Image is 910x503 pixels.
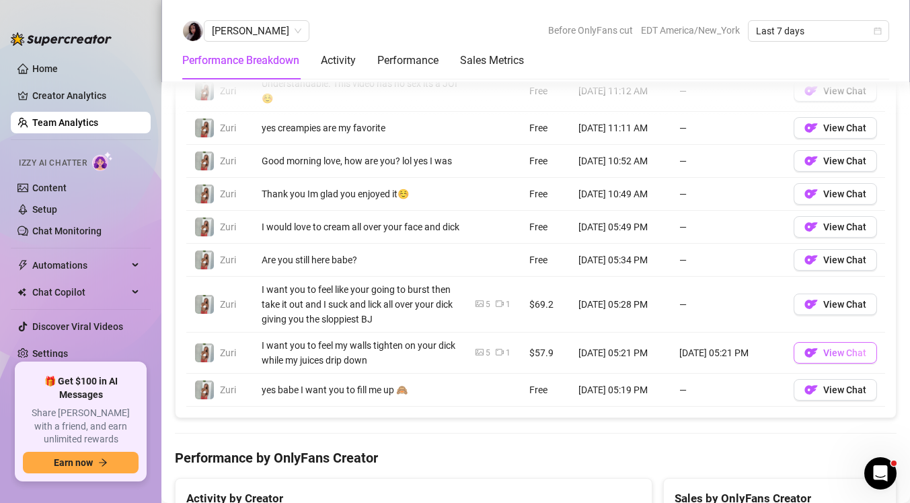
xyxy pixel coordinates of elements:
span: Zuri [220,86,236,96]
div: Activity [321,53,356,69]
td: [DATE] 05:21 PM [671,333,786,374]
button: OFView Chat [794,342,877,364]
span: video-camera [496,348,504,356]
a: Team Analytics [32,117,98,128]
img: Zuri [195,343,214,362]
td: — [671,211,786,244]
div: Good morning love, how are you? lol yes I was [262,154,459,168]
button: OFView Chat [794,183,877,205]
span: Share [PERSON_NAME] with a friend, and earn unlimited rewards [23,407,139,446]
img: OF [804,220,818,234]
a: OFView Chat [794,388,877,399]
img: Zuri [195,250,214,269]
span: View Chat [823,86,866,96]
span: Zuri [220,156,236,166]
div: 5 [486,347,490,360]
span: calendar [874,27,882,35]
td: [DATE] 10:52 AM [570,145,671,178]
a: OFView Chat [794,351,877,362]
img: OF [804,121,818,135]
a: Chat Monitoring [32,226,102,236]
div: I want you to feel like your going to burst then take it out and I suck and lick all over your di... [262,282,459,327]
span: Zuri [220,189,236,199]
img: OF [804,154,818,168]
td: [DATE] 05:49 PM [570,211,671,244]
td: [DATE] 11:11 AM [570,112,671,145]
span: picture [476,300,484,308]
button: OFView Chat [794,216,877,238]
span: View Chat [823,189,866,199]
span: Automations [32,255,128,276]
span: Before OnlyFans cut [548,20,633,40]
a: Content [32,182,67,193]
img: OF [804,346,818,360]
td: [DATE] 05:34 PM [570,244,671,277]
span: View Chat [823,347,866,358]
span: Zuri [220,384,236,395]
span: Isabelle D [212,21,301,41]
img: OF [804,187,818,201]
div: 1 [506,298,510,311]
td: — [671,374,786,407]
div: yes babe I want you to fill me up 🙈 [262,382,459,397]
img: Zuri [195,217,214,236]
td: Free [521,178,570,211]
span: View Chat [823,123,866,133]
td: [DATE] 05:19 PM [570,374,671,407]
td: Free [521,71,570,112]
td: — [671,112,786,145]
img: Isabelle D [183,21,203,41]
td: Free [521,374,570,407]
div: yes creampies are my favorite [262,121,459,135]
td: [DATE] 05:21 PM [570,333,671,374]
img: Zuri [195,380,214,399]
img: Zuri [195,185,214,203]
span: Chat Copilot [32,281,128,303]
a: OFView Chat [794,89,877,100]
span: Zuri [220,255,236,265]
span: View Chat [823,156,866,166]
td: Free [521,244,570,277]
img: OF [804,84,818,98]
span: View Chat [823,384,866,395]
a: Creator Analytics [32,85,140,106]
span: Izzy AI Chatter [19,157,87,170]
a: Settings [32,348,68,359]
div: 1 [506,347,510,360]
span: Earn now [54,457,93,468]
a: Setup [32,204,57,215]
button: Earn nowarrow-right [23,452,139,473]
td: — [671,178,786,211]
a: Discover Viral Videos [32,321,123,332]
h4: Performance by OnlyFans Creator [175,448,897,467]
a: Home [32,63,58,74]
button: OFView Chat [794,117,877,139]
a: OFView Chat [794,258,877,269]
button: OFView Chat [794,249,877,271]
img: Zuri [195,119,214,137]
img: Zuri [195,152,214,170]
td: Free [521,145,570,178]
button: OFView Chat [794,379,877,401]
a: OFView Chat [794,302,877,313]
td: Free [521,211,570,244]
button: OFView Chat [794,294,877,315]
span: thunderbolt [17,260,28,271]
span: arrow-right [98,458,108,467]
img: OF [804,383,818,397]
div: Sales Metrics [460,53,524,69]
span: View Chat [823,222,866,232]
button: OFView Chat [794,80,877,102]
td: $57.9 [521,333,570,374]
span: EDT America/New_York [641,20,740,40]
td: — [671,71,786,112]
td: [DATE] 10:49 AM [570,178,671,211]
img: Zuri [195,295,214,314]
div: Understandable. This video has no sex its a JOI☺️ [262,76,459,106]
img: Chat Copilot [17,288,26,297]
td: [DATE] 11:12 AM [570,71,671,112]
td: $69.2 [521,277,570,333]
img: OF [804,253,818,267]
img: OF [804,298,818,311]
a: OFView Chat [794,126,877,137]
